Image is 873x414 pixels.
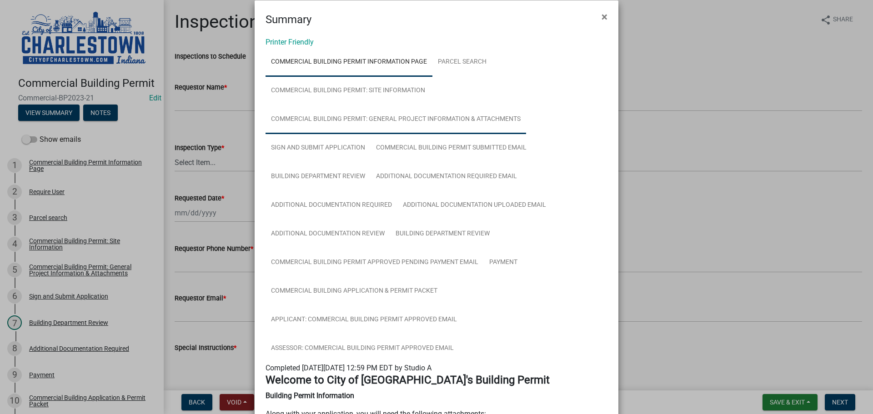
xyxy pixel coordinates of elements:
a: Building Department Review [390,219,495,249]
strong: Welcome to City of [GEOGRAPHIC_DATA]'s Building Permit [266,374,550,386]
a: Commercial Building Permit Submitted Email [371,134,532,163]
button: Close [594,4,615,30]
a: Parcel search [432,48,492,77]
a: Commercial Building Permit Approved Pending Payment Email [266,248,484,277]
a: Applicant: Commercial Building Permit Approved Email [266,305,462,334]
h4: Summary [266,11,311,28]
a: Sign and Submit Application [266,134,371,163]
a: Commercial Building Application & Permit Packet [266,277,443,306]
a: Commercial Building Permit: General Project Information & Attachments [266,105,526,134]
a: Additional Documentation Review [266,219,390,249]
a: Building Department Review [266,162,371,191]
a: Additional Documentation Uploaded Email [397,191,552,220]
span: × [602,10,607,23]
a: Additional Documentation Required Email [371,162,522,191]
span: Completed [DATE][DATE] 12:59 PM EDT by Studio A [266,364,431,372]
strong: Building Permit Information [266,391,354,400]
a: Commercial Building Permit Information Page [266,48,432,77]
a: Payment [484,248,523,277]
a: Additional Documentation Required [266,191,397,220]
a: Printer Friendly [266,38,314,46]
a: Assessor: Commercial Building Permit Approved Email [266,334,459,363]
a: Commercial Building Permit: Site Information [266,76,431,105]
